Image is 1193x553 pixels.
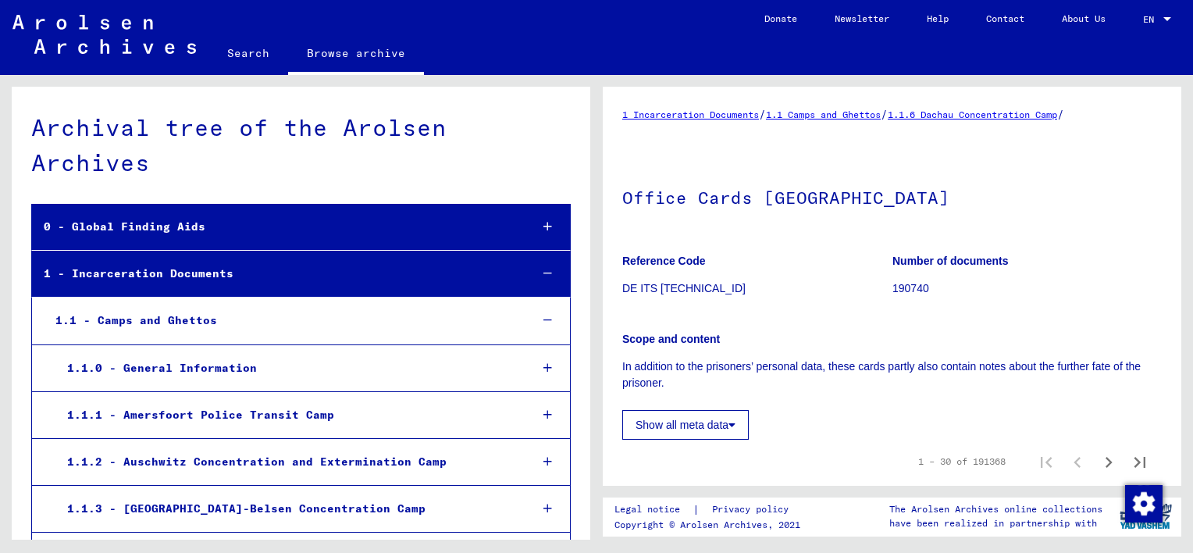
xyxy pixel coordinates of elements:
img: Change consent [1125,485,1163,523]
span: / [759,107,766,121]
img: yv_logo.png [1116,497,1175,536]
p: have been realized in partnership with [889,516,1102,530]
button: Previous page [1062,446,1093,477]
div: Archival tree of the Arolsen Archives [31,110,571,180]
div: 1.1.0 - General Information [55,353,517,384]
a: 1.1.6 Dachau Concentration Camp [888,109,1057,120]
p: The Arolsen Archives online collections [889,502,1102,516]
button: Next page [1093,446,1124,477]
h1: Office Cards [GEOGRAPHIC_DATA] [622,162,1162,230]
a: 1 Incarceration Documents [622,109,759,120]
img: Arolsen_neg.svg [12,15,196,54]
button: Show all meta data [622,410,749,440]
button: Last page [1124,446,1156,477]
div: | [614,501,807,518]
span: / [1057,107,1064,121]
span: EN [1143,14,1160,25]
a: 1.1 Camps and Ghettos [766,109,881,120]
b: Scope and content [622,333,720,345]
p: In addition to the prisoners’ personal data, these cards partly also contain notes about the furt... [622,359,1162,391]
button: First page [1031,446,1062,477]
p: Copyright © Arolsen Archives, 2021 [614,518,807,532]
p: DE ITS [TECHNICAL_ID] [622,280,892,297]
a: Privacy policy [700,501,807,518]
div: 1.1 - Camps and Ghettos [44,305,517,336]
a: Legal notice [614,501,693,518]
span: / [881,107,888,121]
a: Search [208,34,288,72]
div: Change consent [1124,484,1162,522]
div: 1 – 30 of 191368 [918,455,1006,469]
b: Reference Code [622,255,706,267]
a: Browse archive [288,34,424,75]
div: 1 - Incarceration Documents [32,259,517,289]
div: 1.1.3 - [GEOGRAPHIC_DATA]-Belsen Concentration Camp [55,494,517,524]
p: 190740 [892,280,1162,297]
div: 1.1.2 - Auschwitz Concentration and Extermination Camp [55,447,517,477]
div: 0 - Global Finding Aids [32,212,517,242]
div: 1.1.1 - Amersfoort Police Transit Camp [55,400,517,430]
b: Number of documents [892,255,1009,267]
